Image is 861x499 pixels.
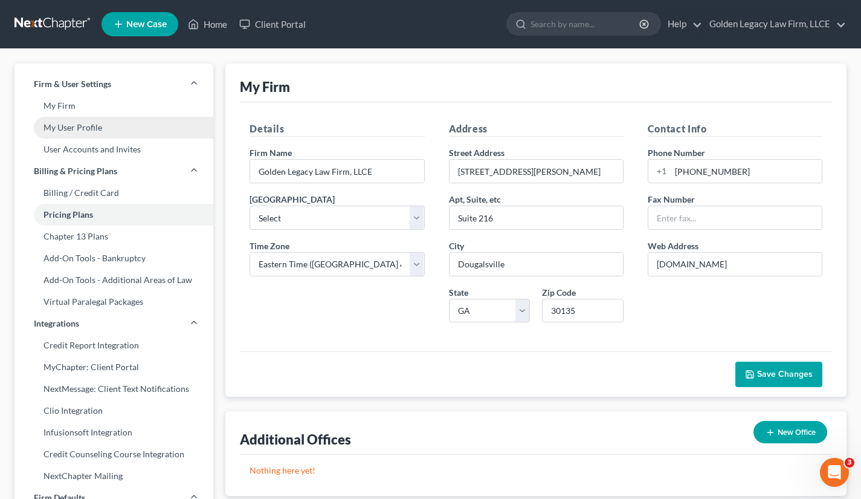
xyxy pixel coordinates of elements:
input: Enter web address.... [648,253,822,276]
a: Add-On Tools - Additional Areas of Law [15,269,213,291]
label: Time Zone [250,240,289,252]
input: Enter city... [450,253,623,276]
a: Credit Report Integration [15,334,213,356]
input: Search by name... [530,13,641,35]
input: XXXXX [542,299,624,323]
a: Integrations [15,313,213,334]
a: My Firm [15,95,213,117]
label: Web Address [648,240,698,252]
input: Enter phone... [671,160,822,183]
label: City [449,240,464,252]
span: Firm Name [250,148,292,158]
label: [GEOGRAPHIC_DATA] [250,193,335,206]
input: Enter address... [450,160,623,183]
a: Billing & Pricing Plans [15,160,213,182]
span: 3 [845,458,854,468]
a: Virtual Paralegal Packages [15,291,213,313]
a: Infusionsoft Integration [15,422,213,443]
span: Save Changes [757,369,813,379]
a: Billing / Credit Card [15,182,213,204]
h5: Details [250,122,424,137]
a: Help [662,13,702,35]
h5: Address [449,122,624,137]
a: NextChapter Mailing [15,465,213,487]
a: Firm & User Settings [15,73,213,95]
span: Billing & Pricing Plans [34,165,117,177]
div: +1 [648,160,671,183]
span: New Case [126,20,167,29]
label: Street Address [449,146,505,159]
p: Nothing here yet! [250,465,822,477]
a: Pricing Plans [15,204,213,226]
div: Additional Offices [240,431,351,448]
span: Firm & User Settings [34,78,111,90]
button: New Office [753,421,827,443]
h5: Contact Info [648,122,822,137]
a: Chapter 13 Plans [15,226,213,247]
a: Client Portal [233,13,312,35]
a: My User Profile [15,117,213,139]
div: My Firm [240,78,290,96]
label: State [449,286,468,299]
button: Save Changes [735,362,822,387]
label: Apt, Suite, etc [449,193,501,206]
a: Credit Counseling Course Integration [15,443,213,465]
a: User Accounts and Invites [15,139,213,160]
label: Zip Code [542,286,576,299]
label: Phone Number [648,146,705,159]
a: MyChapter: Client Portal [15,356,213,378]
label: Fax Number [648,193,695,206]
a: Add-On Tools - Bankruptcy [15,247,213,269]
input: Enter name... [250,160,424,183]
span: Integrations [34,318,79,330]
iframe: Intercom live chat [820,458,849,487]
a: Home [182,13,233,35]
a: Clio Integration [15,400,213,422]
a: Golden Legacy Law Firm, LLCE [703,13,846,35]
input: Enter fax... [648,206,822,229]
a: NextMessage: Client Text Notifications [15,378,213,400]
input: (optional) [450,206,623,229]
